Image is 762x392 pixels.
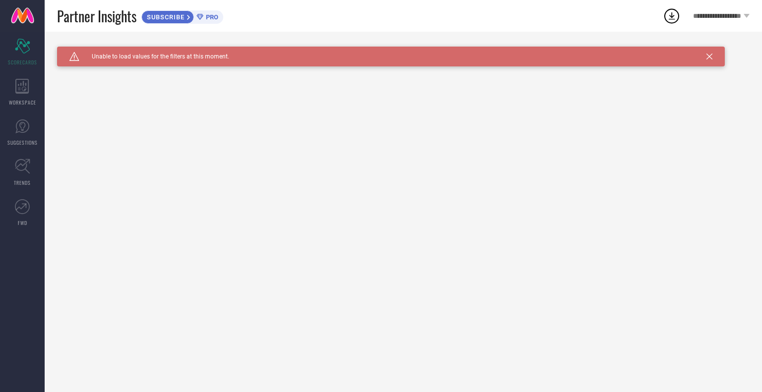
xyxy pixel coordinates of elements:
[141,8,223,24] a: SUBSCRIBEPRO
[79,53,229,60] span: Unable to load values for the filters at this moment.
[8,58,37,66] span: SCORECARDS
[18,219,27,226] span: FWD
[663,7,681,25] div: Open download list
[142,13,187,21] span: SUBSCRIBE
[7,139,38,146] span: SUGGESTIONS
[57,47,750,55] div: Unable to load filters at this moment. Please try later.
[203,13,218,21] span: PRO
[57,6,136,26] span: Partner Insights
[14,179,31,186] span: TRENDS
[9,99,36,106] span: WORKSPACE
